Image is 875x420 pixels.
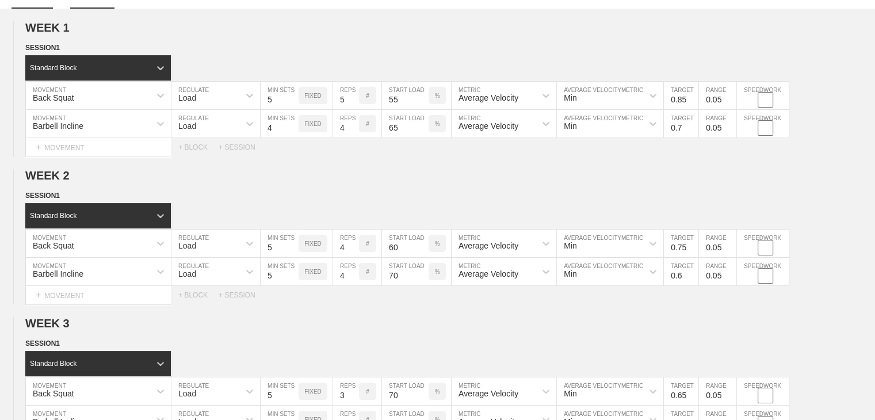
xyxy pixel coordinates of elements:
[304,240,321,247] p: FIXED
[178,291,219,299] div: + BLOCK
[366,269,369,275] p: #
[25,44,60,52] span: SESSION 1
[458,93,518,102] div: Average Velocity
[304,269,321,275] p: FIXED
[435,121,440,127] p: %
[564,241,577,250] div: Min
[33,121,83,131] div: Barbell Incline
[219,143,265,151] div: + SESSION
[178,121,196,131] div: Load
[435,240,440,247] p: %
[178,389,196,398] div: Load
[435,269,440,275] p: %
[304,93,321,99] p: FIXED
[25,169,70,182] span: WEEK 2
[366,121,369,127] p: #
[564,121,577,131] div: Min
[382,82,429,109] input: Any
[382,377,429,405] input: Any
[178,143,219,151] div: + BLOCK
[382,258,429,285] input: Any
[33,241,74,250] div: Back Squat
[25,138,171,157] div: MOVEMENT
[564,269,577,278] div: Min
[36,290,41,300] span: +
[178,241,196,250] div: Load
[304,121,321,127] p: FIXED
[33,389,74,398] div: Back Squat
[36,142,41,152] span: +
[382,230,429,257] input: Any
[458,241,518,250] div: Average Velocity
[178,269,196,278] div: Load
[30,360,77,368] div: Standard Block
[817,365,875,420] iframe: Chat Widget
[458,121,518,131] div: Average Velocity
[564,93,577,102] div: Min
[33,93,74,102] div: Back Squat
[366,388,369,395] p: #
[25,192,60,200] span: SESSION 1
[33,269,83,278] div: Barbell Incline
[30,212,77,220] div: Standard Block
[435,93,440,99] p: %
[458,269,518,278] div: Average Velocity
[25,286,171,305] div: MOVEMENT
[30,64,77,72] div: Standard Block
[435,388,440,395] p: %
[219,291,265,299] div: + SESSION
[25,339,60,348] span: SESSION 1
[25,317,70,330] span: WEEK 3
[382,110,429,138] input: Any
[564,389,577,398] div: Min
[178,93,196,102] div: Load
[366,240,369,247] p: #
[366,93,369,99] p: #
[458,389,518,398] div: Average Velocity
[25,21,70,34] span: WEEK 1
[304,388,321,395] p: FIXED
